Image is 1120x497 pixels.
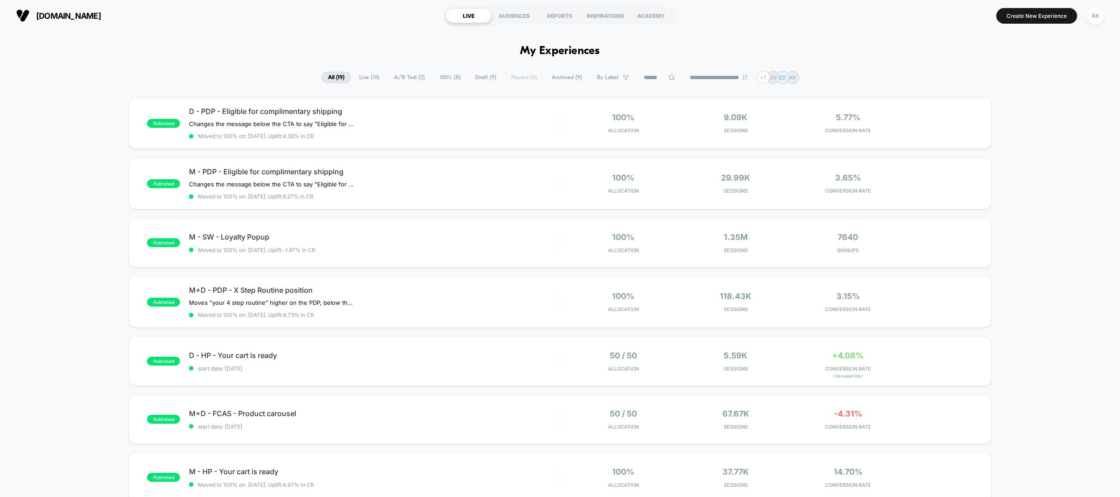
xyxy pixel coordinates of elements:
span: CONVERSION RATE [794,366,902,372]
span: Allocation [608,424,639,430]
div: AUDIENCES [491,8,537,23]
span: published [147,238,180,247]
span: Allocation [608,247,639,253]
span: D - HP - Your cart is ready [189,351,559,360]
span: D - PDP - Eligible for complimentary shipping [189,107,559,116]
div: LIVE [446,8,491,23]
span: published [147,415,180,424]
span: 9.09k [724,113,747,122]
span: Live ( 10 ) [352,72,386,84]
span: 29.99k [721,173,750,182]
span: Moved to 100% on: [DATE] . Uplift: 6.27% in CR [198,193,314,200]
span: published [147,298,180,307]
span: Moved to 100% on: [DATE] . Uplift: 4.67% in CR [198,481,314,488]
span: [DOMAIN_NAME] [36,11,101,21]
span: Sessions [682,424,790,430]
span: CONVERSION RATE [794,424,902,430]
span: CONVERSION RATE [794,306,902,312]
span: M - HP - Your cart is ready [189,467,559,476]
span: Archived ( 9 ) [545,72,589,84]
span: Allocation [608,188,639,194]
p: JM [769,74,777,81]
span: start date: [DATE] [189,365,559,372]
span: CONVERSION RATE [794,188,902,194]
span: M - PDP - Eligible for complimentary shipping [189,167,559,176]
span: 14.70% [834,467,863,476]
span: M+D - FCAS - Product carousel [189,409,559,418]
span: 67.67k [722,409,749,418]
span: Allocation [608,482,639,488]
span: Sessions [682,127,790,134]
span: -4.31% [834,409,862,418]
span: 50 / 50 [610,409,637,418]
img: end [742,75,747,80]
span: 1.35M [724,232,748,242]
span: 100% [612,291,634,301]
span: Moved to 100% on: [DATE] . Uplift: 4.26% in CR [198,133,314,139]
div: ACADEMY [628,8,674,23]
p: ED [779,74,786,81]
span: 100% [612,467,634,476]
span: Changes the message below the CTA to say "Eligible for complimentary shipping" on all PDPs over $... [189,120,355,127]
span: published [147,473,180,482]
h1: My Experiences [520,45,600,58]
span: 5.59k [724,351,747,360]
p: AK [789,74,796,81]
span: Allocation [608,366,639,372]
button: Create New Experience [996,8,1077,24]
span: 5.77% [836,113,860,122]
span: 3.15% [836,291,860,301]
span: Moves "your 4 step routine" higher on the PDP, below the product details and above the clinical r... [189,299,355,306]
span: Allocation [608,127,639,134]
span: CONVERSION RATE [794,482,902,488]
span: +4.08% [832,351,864,360]
div: INSPIRATIONS [583,8,628,23]
span: for Variation 1 [794,374,902,379]
span: CONVERSION RATE [794,127,902,134]
span: Moved to 100% on: [DATE] . Uplift: 4.73% in CR [198,312,314,318]
span: Sessions [682,482,790,488]
span: All ( 19 ) [321,72,351,84]
span: 50 / 50 [610,351,637,360]
span: Changes the message below the CTA to say "Eligible for complimentary shipping" on all PDPs over $... [189,181,355,188]
button: AK [1084,7,1107,25]
div: AK [1086,7,1104,25]
div: + 7 [757,71,770,84]
span: M - SW - Loyalty Popup [189,232,559,241]
span: 100% ( 8 ) [433,72,467,84]
span: Draft ( 9 ) [469,72,503,84]
span: Sessions [682,366,790,372]
span: Moved to 100% on: [DATE] . Uplift: -1.97% in CR [198,247,315,253]
span: SIGNUPS [794,247,902,253]
span: By Label [597,74,618,81]
span: 100% [612,232,634,242]
span: Sessions [682,188,790,194]
span: 7640 [838,232,858,242]
span: 3.65% [835,173,861,182]
img: Visually logo [16,9,29,22]
span: published [147,179,180,188]
span: 100% [612,113,634,122]
span: 118.43k [720,291,751,301]
span: start date: [DATE] [189,423,559,430]
button: [DOMAIN_NAME] [13,8,104,23]
span: published [147,119,180,128]
span: A/B Test ( 2 ) [387,72,432,84]
span: published [147,357,180,366]
span: 37.77k [722,467,749,476]
span: Sessions [682,306,790,312]
span: M+D - PDP - X Step Routine position [189,286,559,295]
span: Sessions [682,247,790,253]
span: 100% [612,173,634,182]
span: Allocation [608,306,639,312]
div: REPORTS [537,8,583,23]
